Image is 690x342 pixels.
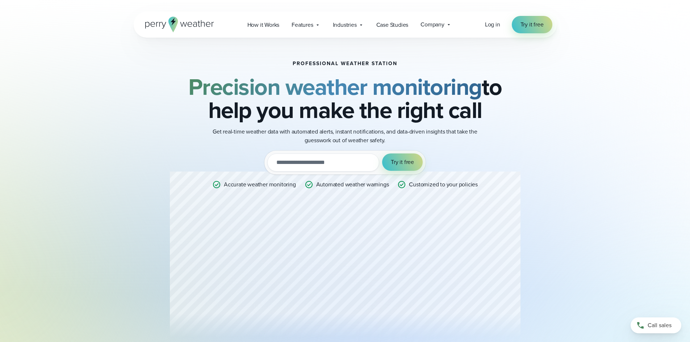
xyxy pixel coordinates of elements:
p: Accurate weather monitoring [224,180,296,189]
p: Get real-time weather data with automated alerts, instant notifications, and data-driven insights... [200,127,490,145]
p: Customized to your policies [409,180,478,189]
a: Call sales [631,317,681,333]
span: How it Works [247,21,280,29]
span: Try it free [391,158,414,166]
a: Case Studies [370,17,415,32]
span: Company [421,20,444,29]
h1: Professional Weather Station [293,61,397,67]
a: Try it free [512,16,552,33]
p: Automated weather warnings [316,180,389,189]
h2: to help you make the right call [170,75,520,122]
strong: Precision weather monitoring [188,70,482,104]
a: Log in [485,20,500,29]
span: Case Studies [376,21,409,29]
button: Try it free [382,153,423,171]
span: Call sales [648,321,672,330]
span: Try it free [520,20,544,29]
span: Industries [333,21,357,29]
a: How it Works [241,17,286,32]
span: Features [292,21,313,29]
